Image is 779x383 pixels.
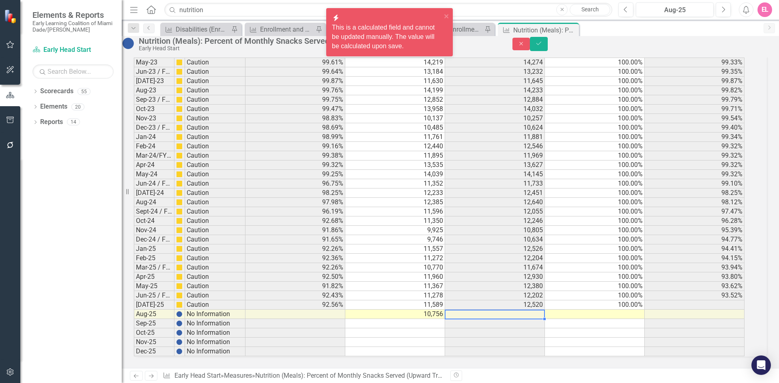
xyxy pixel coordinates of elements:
[645,179,745,188] td: 99.10%
[176,143,183,150] img: cBAA0RP0Y6D5n+AAAAAElFTkSuQmCC
[139,36,496,45] div: Nutrition (Meals): Percent of Monthly Snacks Served (Upward Trend is Good)
[185,160,245,170] td: Caution
[545,216,645,226] td: 100.00%
[185,77,245,86] td: Caution
[176,330,183,336] img: BgCOk07PiH71IgAAAABJRU5ErkJggg==
[134,235,174,244] td: Dec-24 / FY24/25-Q2
[645,142,745,151] td: 99.32%
[245,151,345,160] td: 99.38%
[134,291,174,300] td: Jun-25 / FY24/25-Q4
[545,86,645,95] td: 100.00%
[176,218,183,224] img: cBAA0RP0Y6D5n+AAAAAElFTkSuQmCC
[345,133,445,142] td: 11,761
[645,263,745,272] td: 93.94%
[545,170,645,179] td: 100.00%
[345,67,445,77] td: 13,184
[345,151,445,160] td: 11,895
[71,103,84,110] div: 20
[245,77,345,86] td: 99.87%
[176,264,183,271] img: cBAA0RP0Y6D5n+AAAAAElFTkSuQmCC
[545,123,645,133] td: 100.00%
[185,142,245,151] td: Caution
[445,207,545,216] td: 12,055
[176,190,183,196] img: cBAA0RP0Y6D5n+AAAAAElFTkSuQmCC
[176,78,183,84] img: cBAA0RP0Y6D5n+AAAAAElFTkSuQmCC
[645,58,745,67] td: 99.33%
[185,319,245,328] td: No Information
[134,160,174,170] td: Apr-24
[224,372,252,379] a: Measures
[134,133,174,142] td: Jan-24
[645,244,745,254] td: 94.41%
[345,244,445,254] td: 11,557
[545,198,645,207] td: 100.00%
[445,77,545,86] td: 11,645
[185,347,245,356] td: No Information
[645,188,745,198] td: 98.25%
[40,87,73,96] a: Scorecards
[134,105,174,114] td: Oct-23
[245,67,345,77] td: 99.64%
[645,95,745,105] td: 99.79%
[245,133,345,142] td: 98.99%
[245,114,345,123] td: 98.83%
[134,67,174,77] td: Jun-23 / FY22-23, Q4
[757,2,772,17] button: EL
[645,86,745,95] td: 99.82%
[645,123,745,133] td: 99.40%
[570,4,610,15] a: Search
[545,226,645,235] td: 100.00%
[176,87,183,94] img: cBAA0RP0Y6D5n+AAAAAElFTkSuQmCC
[639,5,711,15] div: Aug-25
[645,291,745,300] td: 93.52%
[185,58,245,67] td: Caution
[645,105,745,114] td: 99.71%
[245,179,345,188] td: 96.75%
[345,216,445,226] td: 11,350
[445,133,545,142] td: 11,881
[245,272,345,282] td: 92.50%
[174,372,221,379] a: Early Head Start
[134,179,174,188] td: Jun-24 / FY23/24-Q4
[245,254,345,263] td: 92.36%
[545,188,645,198] td: 100.00%
[260,24,314,34] div: Enrollment and Attendance (Monthly Attendance): Percent of Average Monthly Attendance (Upward Tre...
[445,160,545,170] td: 13,627
[345,170,445,179] td: 14,039
[545,58,645,67] td: 100.00%
[185,328,245,338] td: No Information
[185,300,245,310] td: Caution
[545,207,645,216] td: 100.00%
[345,300,445,310] td: 11,589
[176,339,183,345] img: BgCOk07PiH71IgAAAABJRU5ErkJggg==
[545,254,645,263] td: 100.00%
[245,226,345,235] td: 91.86%
[545,151,645,160] td: 100.00%
[185,95,245,105] td: Caution
[345,123,445,133] td: 10,485
[134,207,174,216] td: Sept-24 / FY24/25-Q1
[545,272,645,282] td: 100.00%
[245,86,345,95] td: 99.76%
[345,254,445,263] td: 11,272
[345,160,445,170] td: 13,535
[545,263,645,272] td: 100.00%
[545,105,645,114] td: 100.00%
[176,134,183,140] img: cBAA0RP0Y6D5n+AAAAAElFTkSuQmCC
[134,188,174,198] td: [DATE]-24
[185,235,245,244] td: Caution
[445,282,545,291] td: 12,380
[40,102,67,111] a: Elements
[345,235,445,244] td: 9,746
[445,216,545,226] td: 12,246
[185,188,245,198] td: Caution
[176,152,183,159] img: cBAA0RP0Y6D5n+AAAAAElFTkSuQmCC
[185,254,245,263] td: Caution
[645,160,745,170] td: 99.32%
[345,291,445,300] td: 11,278
[185,151,245,160] td: Caution
[185,263,245,272] td: Caution
[645,170,745,179] td: 99.32%
[513,25,577,35] div: Nutrition (Meals): Percent of Monthly Snacks Served (Upward Trend is Good)
[176,171,183,178] img: cBAA0RP0Y6D5n+AAAAAElFTkSuQmCC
